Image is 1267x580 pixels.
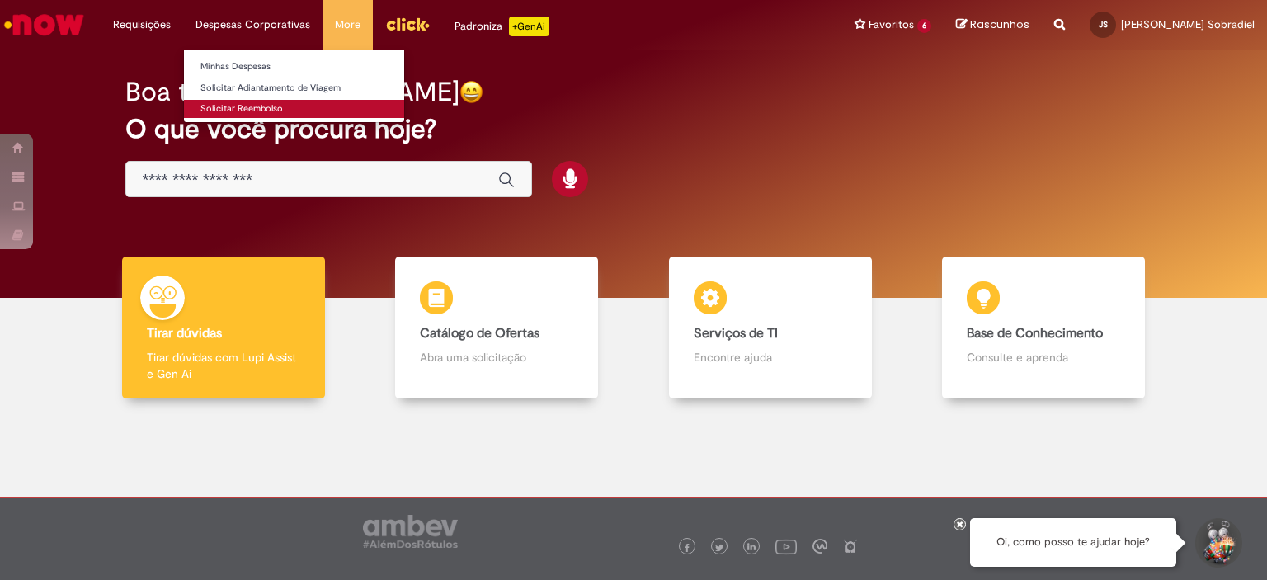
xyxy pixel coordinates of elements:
[843,539,858,554] img: logo_footer_naosei.png
[184,79,404,97] a: Solicitar Adiantamento de Viagem
[967,325,1103,342] b: Base de Conhecimento
[775,535,797,557] img: logo_footer_youtube.png
[869,17,914,33] span: Favoritos
[715,544,723,552] img: logo_footer_twitter.png
[694,325,778,342] b: Serviços de TI
[970,17,1029,32] span: Rascunhos
[1121,17,1255,31] span: [PERSON_NAME] Sobradiel
[812,539,827,554] img: logo_footer_workplace.png
[385,12,430,36] img: click_logo_yellow_360x200.png
[459,80,483,104] img: happy-face.png
[1193,518,1242,568] button: Iniciar Conversa de Suporte
[420,349,573,365] p: Abra uma solicitação
[125,115,1142,144] h2: O que você procura hoje?
[967,349,1120,365] p: Consulte e aprenda
[747,543,756,553] img: logo_footer_linkedin.png
[147,349,300,382] p: Tirar dúvidas com Lupi Assist e Gen Ai
[113,17,171,33] span: Requisições
[907,257,1181,399] a: Base de Conhecimento Consulte e aprenda
[683,544,691,552] img: logo_footer_facebook.png
[125,78,459,106] h2: Boa tarde, [PERSON_NAME]
[420,325,539,342] b: Catálogo de Ofertas
[184,100,404,118] a: Solicitar Reembolso
[2,8,87,41] img: ServiceNow
[455,17,549,36] div: Padroniza
[183,50,405,123] ul: Despesas Corporativas
[363,515,458,548] img: logo_footer_ambev_rotulo_gray.png
[509,17,549,36] p: +GenAi
[184,58,404,76] a: Minhas Despesas
[147,325,222,342] b: Tirar dúvidas
[87,257,360,399] a: Tirar dúvidas Tirar dúvidas com Lupi Assist e Gen Ai
[1099,19,1108,30] span: JS
[917,19,931,33] span: 6
[195,17,310,33] span: Despesas Corporativas
[335,17,360,33] span: More
[360,257,634,399] a: Catálogo de Ofertas Abra uma solicitação
[970,518,1176,567] div: Oi, como posso te ajudar hoje?
[633,257,907,399] a: Serviços de TI Encontre ajuda
[694,349,847,365] p: Encontre ajuda
[956,17,1029,33] a: Rascunhos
